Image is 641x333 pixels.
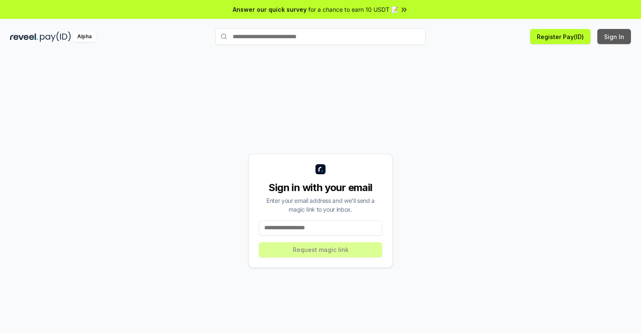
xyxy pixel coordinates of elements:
[530,29,591,44] button: Register Pay(ID)
[73,31,96,42] div: Alpha
[597,29,631,44] button: Sign In
[259,181,382,194] div: Sign in with your email
[10,31,38,42] img: reveel_dark
[315,164,326,174] img: logo_small
[308,5,398,14] span: for a chance to earn 10 USDT 📝
[40,31,71,42] img: pay_id
[233,5,307,14] span: Answer our quick survey
[259,196,382,214] div: Enter your email address and we’ll send a magic link to your inbox.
